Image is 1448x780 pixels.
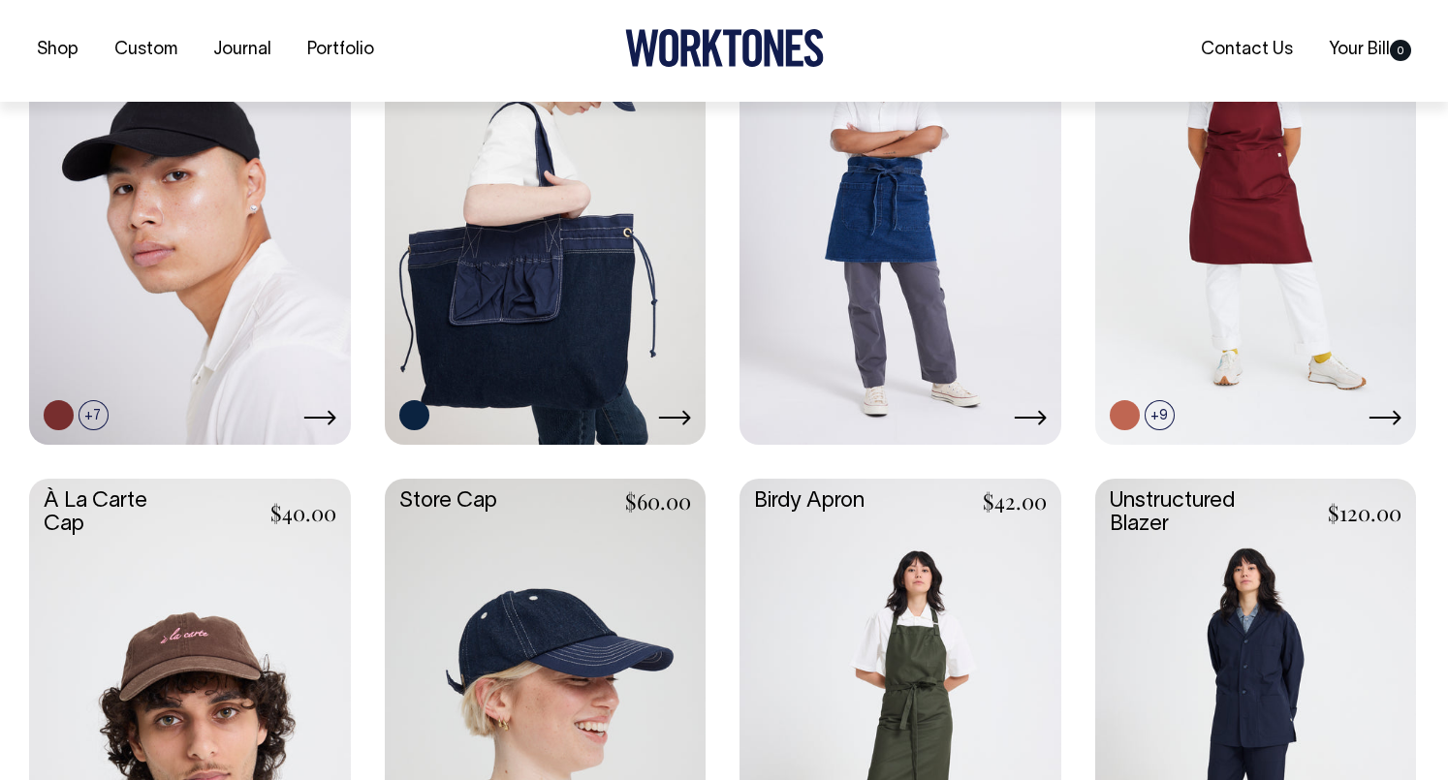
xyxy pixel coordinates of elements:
a: Journal [205,35,279,67]
a: Shop [29,35,86,67]
a: Portfolio [299,35,382,67]
span: +9 [1145,400,1175,430]
span: 0 [1390,40,1411,61]
a: Contact Us [1193,34,1301,66]
a: Custom [107,35,185,67]
a: Your Bill0 [1321,34,1419,66]
span: +7 [79,400,109,430]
